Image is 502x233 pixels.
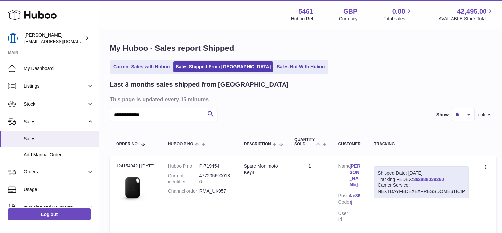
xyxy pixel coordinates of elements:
div: Tracking [374,142,469,146]
span: Usage [24,186,94,193]
a: [PERSON_NAME] [350,163,361,188]
span: 0.00 [392,7,405,16]
span: Order No [116,142,138,146]
a: 0.00 Total sales [383,7,413,22]
span: Invoicing and Payments [24,204,87,211]
span: Huboo P no [168,142,193,146]
h2: Last 3 months sales shipped from [GEOGRAPHIC_DATA] [110,80,289,89]
dd: P-719454 [199,163,231,169]
img: oksana@monimoto.com [8,33,18,43]
dt: Current identifier [168,173,199,185]
div: Carrier Service: NEXTDAYFEDEXEXPRESSDOMESTICIP [378,182,465,195]
span: My Dashboard [24,65,94,72]
a: 42,495.00 AVAILABLE Stock Total [438,7,494,22]
span: Sales [24,119,87,125]
span: Total sales [383,16,413,22]
span: Listings [24,83,87,89]
a: Current Sales with Huboo [111,61,172,72]
a: 392888039260 [413,177,444,182]
div: Spare Monimoto Key4 [244,163,281,176]
h3: This page is updated every 15 minutes [110,96,490,103]
a: Sales Not With Huboo [274,61,327,72]
span: Stock [24,101,87,107]
div: Huboo Ref [291,16,313,22]
span: Quantity Sold [294,138,315,146]
dt: Postal Code [338,193,349,207]
div: Currency [339,16,358,22]
div: [PERSON_NAME] [24,32,84,45]
div: 124154942 | [DATE] [116,163,155,169]
dd: RMA_UK957 [199,188,231,194]
dt: User Id [338,210,349,223]
h1: My Huboo - Sales report Shipped [110,43,491,53]
strong: GBP [343,7,357,16]
dt: Channel order [168,188,199,194]
div: Customer [338,142,360,146]
dd: 4772056000186 [199,173,231,185]
div: Tracking FEDEX: [374,166,469,199]
span: entries [478,112,491,118]
dt: Name [338,163,349,190]
a: Log out [8,208,91,220]
a: Sales Shipped From [GEOGRAPHIC_DATA] [173,61,273,72]
span: Add Manual Order [24,152,94,158]
span: Description [244,142,271,146]
label: Show [436,112,449,118]
dt: Huboo P no [168,163,199,169]
span: AVAILABLE Stock Total [438,16,494,22]
a: Ne86rj [350,193,361,205]
span: 42,495.00 [457,7,486,16]
span: [EMAIL_ADDRESS][DOMAIN_NAME] [24,39,97,44]
strong: 5461 [298,7,313,16]
span: Sales [24,136,94,142]
td: 1 [288,156,331,233]
div: Shipped Date: [DATE] [378,170,465,176]
span: Orders [24,169,87,175]
img: 1676984517.jpeg [116,171,149,204]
